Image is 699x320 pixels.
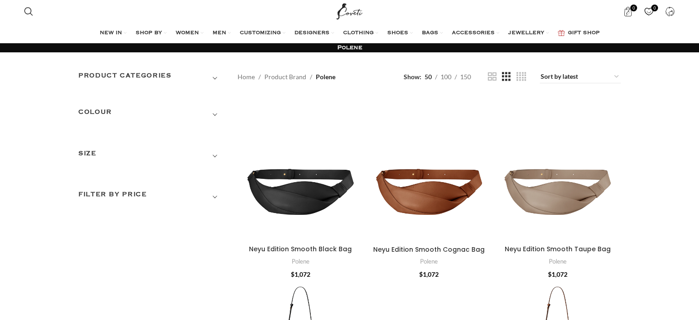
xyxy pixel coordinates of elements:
a: Search [20,2,38,20]
span: WOMEN [176,30,199,37]
a: GIFT SHOP [558,24,600,42]
a: Neyu Edition Smooth Taupe Bag [495,97,621,241]
a: ACCESSORIES [452,24,499,42]
a: CUSTOMIZING [240,24,285,42]
a: Neyu Edition Smooth Cognac Bag [366,97,492,241]
span: 0 [651,5,658,11]
a: Neyu Edition Smooth Black Bag [238,97,364,241]
span: $ [419,270,423,278]
span: NEW IN [100,30,122,37]
h3: Product categories [78,71,224,86]
bdi: 1,072 [291,270,310,278]
a: Polene [420,257,438,266]
span: MEN [213,30,226,37]
h3: SIZE [78,148,224,164]
span: $ [291,270,294,278]
a: 0 [619,2,638,20]
div: My Wishlist [640,2,658,20]
a: Neyu Edition Smooth Taupe Bag [505,244,611,254]
img: GiftBag [558,30,565,36]
span: JEWELLERY [508,30,544,37]
a: NEW IN [100,24,127,42]
a: CLOTHING [343,24,378,42]
a: BAGS [422,24,443,42]
span: CUSTOMIZING [240,30,281,37]
bdi: 1,072 [548,270,567,278]
span: SHOP BY [136,30,162,37]
bdi: 1,072 [419,270,439,278]
a: WOMEN [176,24,203,42]
span: 0 [630,5,637,11]
a: Neyu Edition Smooth Cognac Bag [373,245,485,254]
a: 0 [640,2,658,20]
h3: Filter by price [78,189,224,205]
a: Neyu Edition Smooth Black Bag [249,244,352,254]
a: JEWELLERY [508,24,549,42]
span: ACCESSORIES [452,30,495,37]
a: Polene [292,257,309,266]
div: Main navigation [20,24,679,42]
a: DESIGNERS [294,24,334,42]
span: BAGS [422,30,438,37]
span: DESIGNERS [294,30,329,37]
span: GIFT SHOP [568,30,600,37]
a: MEN [213,24,231,42]
a: Site logo [334,7,365,15]
a: Polene [549,257,567,266]
span: CLOTHING [343,30,374,37]
h3: COLOUR [78,107,224,122]
a: SHOP BY [136,24,167,42]
a: SHOES [387,24,413,42]
span: $ [548,270,552,278]
span: SHOES [387,30,408,37]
